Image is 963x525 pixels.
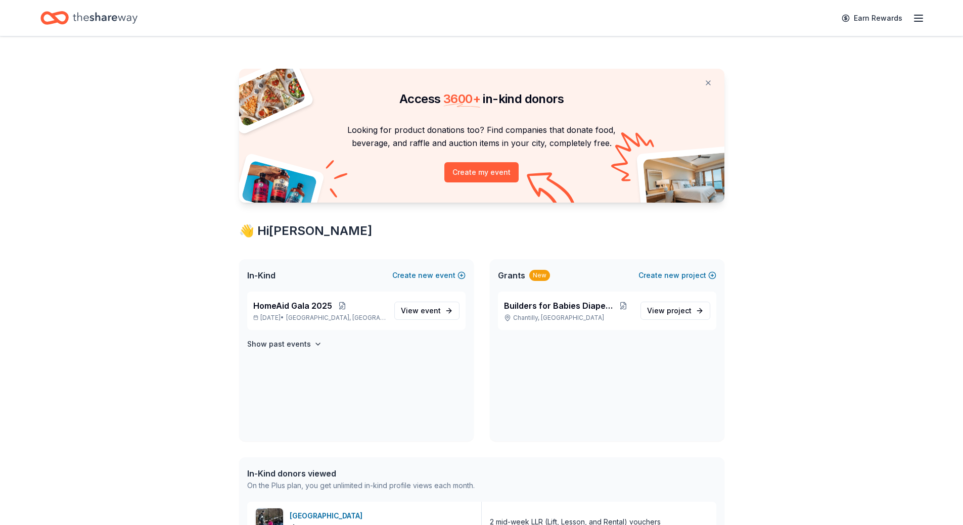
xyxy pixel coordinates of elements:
h4: Show past events [247,338,311,350]
a: View event [394,302,460,320]
div: New [529,270,550,281]
p: Looking for product donations too? Find companies that donate food, beverage, and raffle and auct... [251,123,712,150]
a: View project [640,302,710,320]
span: 3600 + [443,91,480,106]
button: Show past events [247,338,322,350]
p: Chantilly, [GEOGRAPHIC_DATA] [504,314,632,322]
span: new [418,269,433,281]
span: Access in-kind donors [399,91,564,106]
span: View [647,305,692,317]
div: [GEOGRAPHIC_DATA] [290,510,366,522]
div: 👋 Hi [PERSON_NAME] [239,223,724,239]
span: In-Kind [247,269,276,281]
img: Pizza [227,63,306,127]
span: Builders for Babies Diaper Drive [504,300,615,312]
a: Home [40,6,137,30]
a: Earn Rewards [836,9,908,27]
span: new [664,269,679,281]
span: HomeAid Gala 2025 [253,300,332,312]
p: [DATE] • [253,314,386,322]
span: Grants [498,269,525,281]
div: On the Plus plan, you get unlimited in-kind profile views each month. [247,480,475,492]
div: In-Kind donors viewed [247,467,475,480]
img: Curvy arrow [527,172,577,210]
span: event [421,306,441,315]
span: [GEOGRAPHIC_DATA], [GEOGRAPHIC_DATA] [286,314,386,322]
button: Create my event [444,162,519,182]
span: View [401,305,441,317]
span: project [667,306,692,315]
button: Createnewproject [638,269,716,281]
button: Createnewevent [392,269,466,281]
